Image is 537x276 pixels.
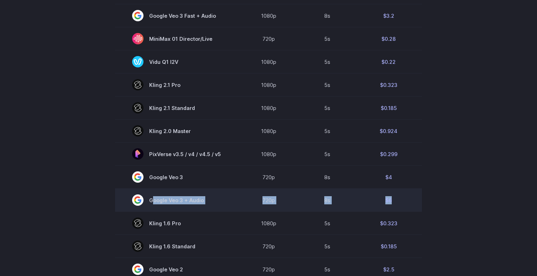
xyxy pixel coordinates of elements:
td: 5s [299,96,355,120]
td: $0.924 [355,120,422,143]
td: $3.2 [355,4,422,27]
span: Google Veo 3 + Audio [132,194,221,206]
td: 5s [299,120,355,143]
td: 5s [299,212,355,235]
td: 1080p [238,50,299,73]
td: 5s [299,73,355,96]
td: 720p [238,189,299,212]
span: MiniMax 01 Director/Live [132,33,221,44]
td: 1080p [238,120,299,143]
span: Google Veo 3 [132,171,221,183]
td: $0.299 [355,143,422,166]
td: 5s [299,27,355,50]
td: 720p [238,27,299,50]
td: $0.22 [355,50,422,73]
span: Kling 2.1 Standard [132,102,221,114]
td: $0.323 [355,73,422,96]
td: 1080p [238,212,299,235]
td: $6 [355,189,422,212]
td: 720p [238,166,299,189]
span: PixVerse v3.5 / v4 / v4.5 / v5 [132,148,221,160]
span: Kling 2.0 Master [132,125,221,137]
td: 8s [299,166,355,189]
td: 1080p [238,4,299,27]
td: 5s [299,235,355,258]
td: 1080p [238,73,299,96]
td: $0.28 [355,27,422,50]
td: 720p [238,235,299,258]
td: 8s [299,189,355,212]
td: 5s [299,50,355,73]
td: $0.185 [355,235,422,258]
td: 5s [299,143,355,166]
td: $4 [355,166,422,189]
span: Kling 1.6 Pro [132,217,221,229]
span: Kling 2.1 Pro [132,79,221,90]
td: 1080p [238,143,299,166]
span: Google Veo 2 [132,264,221,275]
td: 1080p [238,96,299,120]
td: 8s [299,4,355,27]
td: $0.185 [355,96,422,120]
span: Vidu Q1 I2V [132,56,221,67]
td: $0.323 [355,212,422,235]
span: Kling 1.6 Standard [132,241,221,252]
span: Google Veo 3 Fast + Audio [132,10,221,21]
